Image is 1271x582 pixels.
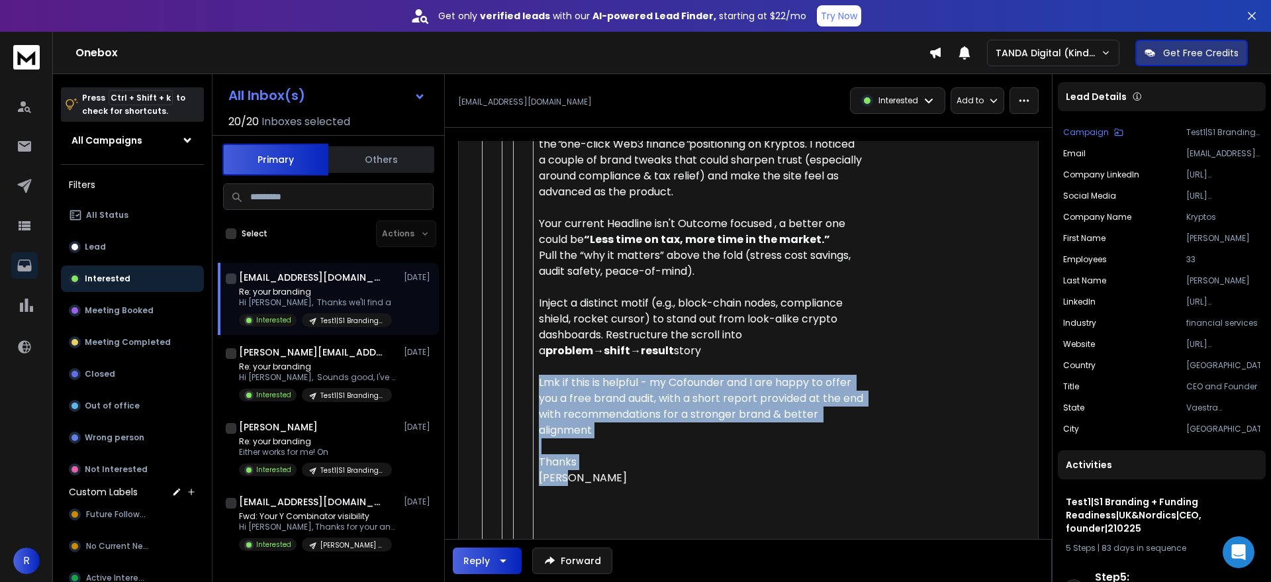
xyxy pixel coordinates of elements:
h1: [PERSON_NAME] [239,420,318,434]
p: All Status [86,210,128,220]
strong: AI-powered Lead Finder, [592,9,716,23]
p: [URL][DOMAIN_NAME] [1186,297,1260,307]
p: Test1|S1 Branding + Funding Readiness|UK&Nordics|CEO, founder|210225 [1186,127,1260,138]
p: [URL][DOMAIN_NAME] [1186,191,1260,201]
p: Interested [85,273,130,284]
div: Open Intercom Messenger [1223,536,1254,568]
p: Lead Details [1066,90,1127,103]
span: 83 days in sequence [1102,542,1186,554]
p: Company LinkedIn [1063,170,1139,180]
p: [DATE] [404,272,434,283]
p: Closed [85,369,115,379]
button: Interested [61,266,204,292]
button: All Status [61,202,204,228]
button: Out of office [61,393,204,419]
p: Last Name [1063,275,1106,286]
strong: verified leads [480,9,550,23]
p: [URL][DOMAIN_NAME] [1186,339,1260,350]
button: Meeting Completed [61,329,204,356]
p: [EMAIL_ADDRESS][DOMAIN_NAME] [1186,148,1260,159]
button: Reply [453,548,522,574]
p: Interested [256,540,291,550]
button: All Inbox(s) [218,82,436,109]
p: Lead [85,242,106,252]
h1: [EMAIL_ADDRESS][DOMAIN_NAME] [239,495,385,509]
p: [URL][DOMAIN_NAME] [1186,170,1260,180]
span: Future Followup [86,509,150,520]
p: financial services [1186,318,1260,328]
p: 33 [1186,254,1260,265]
button: R [13,548,40,574]
em: ” [685,136,689,152]
p: Employees [1063,254,1107,265]
p: Not Interested [85,464,148,475]
p: Test1|S1 Branding + Funding Readiness|UK&Nordics|CEO, founder|210225 [320,465,384,475]
div: Hey [PERSON_NAME], thanks for reaching back to me, loved the one-click Web3 finance positioning o... [539,121,864,502]
h3: Filters [61,175,204,194]
button: Not Interested [61,456,204,483]
p: First Name [1063,233,1106,244]
button: All Campaigns [61,127,204,154]
p: Interested [878,95,918,106]
strong: “Less time on tax, more time in the market.” [584,232,830,247]
p: [EMAIL_ADDRESS][DOMAIN_NAME] [458,97,592,107]
span: 20 / 20 [228,114,259,130]
p: Either works for me! On [239,447,392,458]
p: Campaign [1063,127,1109,138]
p: Wrong person [85,432,144,443]
p: Social Media [1063,191,1116,201]
label: Select [242,228,267,239]
span: 5 Steps [1066,542,1096,554]
p: Get Free Credits [1163,46,1239,60]
p: Hi [PERSON_NAME], Thanks for your answer. [239,522,398,532]
button: Closed [61,361,204,387]
button: Others [328,145,434,174]
h1: [PERSON_NAME][EMAIL_ADDRESS][DOMAIN_NAME] [239,346,385,359]
button: Wrong person [61,424,204,451]
p: City [1063,424,1079,434]
p: Press to check for shortcuts. [82,91,185,118]
p: Out of office [85,401,140,411]
h1: All Campaigns [71,134,142,147]
p: Add to [957,95,984,106]
p: Interested [256,465,291,475]
p: Hi [PERSON_NAME], Sounds good, I've CC'ed [239,372,398,383]
p: Title [1063,381,1079,392]
p: [DATE] [404,497,434,507]
p: [PERSON_NAME] [1186,233,1260,244]
p: CEO and Founder [1186,381,1260,392]
p: [GEOGRAPHIC_DATA] [1186,360,1260,371]
button: Try Now [817,5,861,26]
button: Forward [532,548,612,574]
p: [DATE] [404,422,434,432]
button: Get Free Credits [1135,40,1248,66]
h3: Inboxes selected [261,114,350,130]
p: Re: your branding [239,362,398,372]
button: Campaign [1063,127,1123,138]
button: Meeting Booked [61,297,204,324]
div: Activities [1058,450,1266,479]
p: Test1|S1 Branding + Funding Readiness|UK&Nordics|CEO, founder|210225 [320,316,384,326]
p: Kryptos [1186,212,1260,222]
p: Get only with our starting at $22/mo [438,9,806,23]
p: [GEOGRAPHIC_DATA] [1186,424,1260,434]
h3: Custom Labels [69,485,138,499]
p: Re: your branding [239,287,392,297]
p: Meeting Completed [85,337,171,348]
p: [PERSON_NAME] [1186,275,1260,286]
p: Interested [256,315,291,325]
p: Website [1063,339,1095,350]
p: State [1063,403,1084,413]
p: Meeting Booked [85,305,154,316]
button: Lead [61,234,204,260]
p: [DATE] [404,347,434,358]
h1: All Inbox(s) [228,89,305,102]
em: “ [557,136,561,152]
p: LinkedIn [1063,297,1096,307]
span: No Current Need [86,541,153,552]
p: Industry [1063,318,1096,328]
div: | [1066,543,1258,554]
p: Interested [256,390,291,400]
